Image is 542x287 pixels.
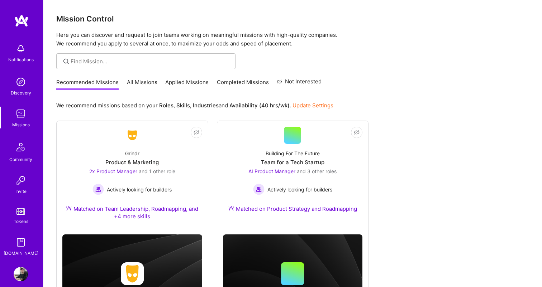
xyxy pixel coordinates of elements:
[89,168,137,174] span: 2x Product Manager
[261,159,324,166] div: Team for a Tech Startup
[9,156,32,163] div: Community
[354,130,360,135] i: icon EyeClosed
[193,102,219,109] b: Industries
[12,267,30,281] a: User Avatar
[15,188,27,195] div: Invite
[66,205,72,211] img: Ateam Purple Icon
[14,42,28,56] img: bell
[248,168,295,174] span: AI Product Manager
[62,205,202,220] div: Matched on Team Leadership, Roadmapping, and +4 more skills
[12,138,29,156] img: Community
[125,150,139,157] div: Grindr
[139,168,175,174] span: and 1 other role
[14,107,28,121] img: teamwork
[253,184,265,195] img: Actively looking for builders
[176,102,190,109] b: Skills
[194,130,199,135] i: icon EyeClosed
[56,78,119,90] a: Recommended Missions
[14,218,28,225] div: Tokens
[16,208,25,215] img: tokens
[228,205,357,213] div: Matched on Product Strategy and Roadmapping
[4,249,38,257] div: [DOMAIN_NAME]
[14,235,28,249] img: guide book
[11,89,31,97] div: Discovery
[62,57,70,65] i: icon SearchGrey
[267,186,332,193] span: Actively looking for builders
[62,127,202,229] a: Company LogoGrindrProduct & Marketing2x Product Manager and 1 other roleActively looking for buil...
[12,121,30,128] div: Missions
[14,14,29,27] img: logo
[217,78,269,90] a: Completed Missions
[56,31,529,48] p: Here you can discover and request to join teams working on meaningful missions with high-quality ...
[229,102,290,109] b: Availability (40 hrs/wk)
[105,159,159,166] div: Product & Marketing
[277,77,322,90] a: Not Interested
[297,168,337,174] span: and 3 other roles
[8,56,34,63] div: Notifications
[14,267,28,281] img: User Avatar
[228,205,234,211] img: Ateam Purple Icon
[127,78,157,90] a: All Missions
[266,150,320,157] div: Building For The Future
[14,173,28,188] img: Invite
[159,102,173,109] b: Roles
[56,14,529,23] h3: Mission Control
[165,78,209,90] a: Applied Missions
[92,184,104,195] img: Actively looking for builders
[71,58,230,65] input: Find Mission...
[121,262,144,285] img: Company logo
[223,127,363,221] a: Building For The FutureTeam for a Tech StartupAI Product Manager and 3 other rolesActively lookin...
[107,186,172,193] span: Actively looking for builders
[56,102,333,109] p: We recommend missions based on your , , and .
[14,75,28,89] img: discovery
[293,102,333,109] a: Update Settings
[124,129,141,142] img: Company Logo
